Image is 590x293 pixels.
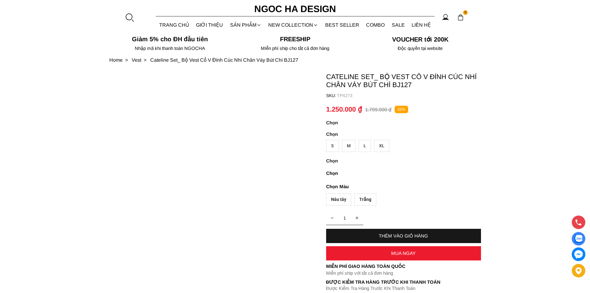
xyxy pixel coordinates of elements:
[132,57,150,63] a: Link to Vest
[132,36,208,42] font: Giảm 5% cho ĐH đầu tiên
[326,279,481,285] p: Được Kiểm Tra Hàng Trước Khi Thanh Toán
[575,235,582,243] img: Display image
[326,251,481,256] div: MUA NGAY
[388,17,409,33] a: SALE
[326,193,351,206] div: Nâu tây
[326,264,405,269] font: Miễn phí giao hàng toàn quốc
[123,57,130,63] span: >
[360,46,481,51] h6: Độc quyền tại website
[326,73,481,89] p: Cateline Set_ Bộ Vest Cổ V Đính Cúc Nhí Chân Váy Bút Chì BJ127
[156,17,193,33] a: TRANG CHỦ
[365,107,391,113] p: 1.799.000 ₫
[572,247,585,261] a: messenger
[408,17,435,33] a: LIÊN HỆ
[265,17,322,33] a: NEW COLLECTION
[150,57,299,63] a: Link to Cateline Set_ Bộ Vest Cổ V Đính Cúc Nhí Chân Váy Bút Chì BJ127
[342,140,356,152] div: M
[326,105,362,113] p: 1.250.000 ₫
[280,36,310,42] font: Freeship
[572,232,585,246] a: Display image
[337,93,481,98] p: TP4273
[326,286,481,291] p: Được Kiểm Tra Hàng Trước Khi Thanh Toán
[326,93,337,98] h6: SKU:
[141,57,149,63] span: >
[234,46,356,51] h6: MIễn phí ship cho tất cả đơn hàng
[249,2,342,16] a: Ngoc Ha Design
[354,193,376,206] div: Trắng
[374,140,389,152] div: XL
[457,14,464,21] img: img-CART-ICON-ksit0nf1
[326,233,481,238] div: THÊM VÀO GIỎ HÀNG
[326,212,363,224] input: Quantity input
[193,17,227,33] a: GIỚI THIỆU
[227,17,265,33] div: SẢN PHẨM
[395,106,408,113] p: 31%
[360,36,481,43] h5: VOUCHER tới 200K
[326,140,339,152] div: S
[363,17,388,33] a: Combo
[326,270,393,276] font: Miễn phí ship với tất cả đơn hàng
[359,140,371,152] div: L
[135,46,205,51] font: Nhập mã khi thanh toán NGOCHA
[463,10,468,15] span: 0
[109,57,132,63] a: Link to Home
[322,17,363,33] a: BEST SELLER
[326,183,481,190] p: Màu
